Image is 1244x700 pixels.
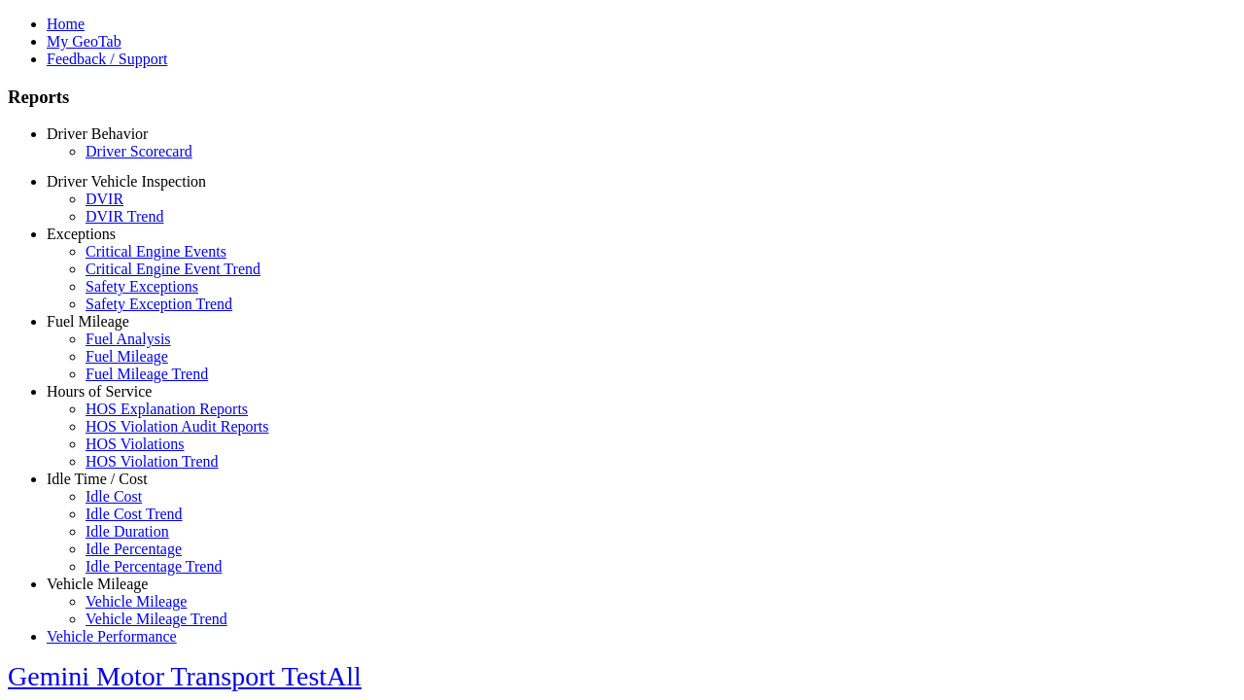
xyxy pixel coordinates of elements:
a: Vehicle Mileage Trend [86,611,227,627]
a: Safety Exceptions [86,278,198,295]
a: Idle Time / Cost [47,471,148,487]
a: Idle Duration [86,523,169,540]
a: Critical Engine Event Trend [86,261,260,277]
a: Vehicle Mileage [86,593,187,610]
a: HOS Violations [86,436,184,452]
a: Idle Percentage Trend [86,558,222,575]
a: My GeoTab [47,33,121,50]
a: Driver Behavior [47,125,148,142]
a: Idle Cost Trend [86,506,183,522]
a: Critical Engine Events [86,243,226,260]
a: Fuel Mileage [47,313,129,330]
a: Fuel Mileage Trend [86,366,208,382]
a: HOS Violation Trend [86,453,219,470]
a: Vehicle Performance [47,628,177,645]
a: Safety Exception Trend [86,296,232,312]
a: Fuel Mileage [86,348,168,365]
a: Feedback / Support [47,51,167,67]
a: Idle Percentage [86,541,182,557]
a: Fuel Analysis [86,331,171,347]
a: Hours of Service [47,383,152,400]
a: Exceptions [47,226,116,242]
a: Home [47,16,85,32]
a: HOS Explanation Reports [86,401,248,417]
a: Gemini Motor Transport TestAll [8,661,362,691]
a: Driver Scorecard [86,143,192,159]
h3: Reports [8,87,1236,108]
a: Vehicle Mileage [47,576,148,592]
a: HOS Violation Audit Reports [86,418,269,435]
a: DVIR Trend [86,208,163,225]
a: Driver Vehicle Inspection [47,173,206,190]
a: Idle Cost [86,488,142,505]
a: DVIR [86,191,123,207]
